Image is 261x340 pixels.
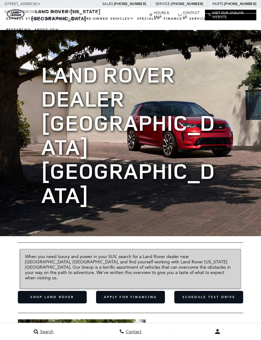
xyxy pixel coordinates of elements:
[5,2,78,14] a: [STREET_ADDRESS] • [US_STATE][GEOGRAPHIC_DATA], CO 80905
[136,13,162,24] a: Specials
[41,59,215,210] strong: Land Rover Dealer [GEOGRAPHIC_DATA] [GEOGRAPHIC_DATA]
[82,13,136,24] a: Pre-Owned Vehicles
[174,291,243,303] a: Schedule Test Drive
[25,254,236,281] p: When you need luxury and power in your SUV, search for a Land Rover dealer near [GEOGRAPHIC_DATA]...
[178,11,202,19] a: Contact Us
[5,13,256,35] nav: Main Navigation
[162,13,188,24] a: Finance
[18,291,87,303] a: Shop Land Rover
[114,2,146,6] a: [PHONE_NUMBER]
[124,329,141,334] span: Contact
[5,24,33,35] a: Research
[96,291,165,303] a: Apply for Financing
[7,9,24,19] img: Land Rover
[208,11,253,19] a: Visit Our Jaguar Website
[33,24,61,35] a: About Us
[7,9,24,19] a: land-rover
[224,2,256,6] a: [PHONE_NUMBER]
[5,13,44,24] a: EXPRESS STORE
[38,329,54,334] span: Search
[188,13,231,24] a: Service & Parts
[174,324,261,339] button: user-profile-menu
[31,8,101,22] a: Land Rover [US_STATE][GEOGRAPHIC_DATA]
[171,2,203,6] a: [PHONE_NUMBER]
[149,11,175,19] a: Hours & Map
[44,13,82,24] a: New Vehicles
